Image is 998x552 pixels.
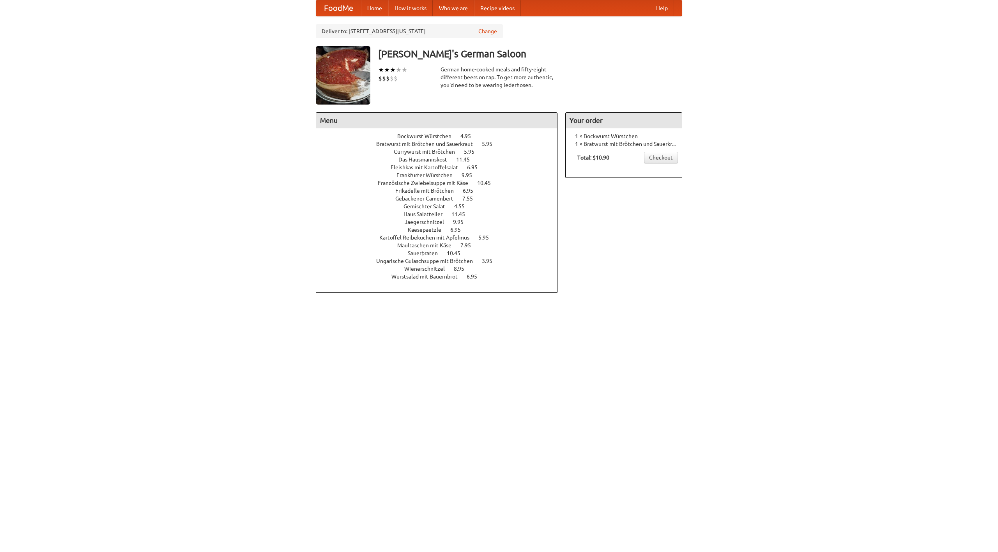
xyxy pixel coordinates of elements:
a: Recipe videos [474,0,521,16]
li: ★ [390,66,396,74]
span: Wurstsalad mit Bauernbrot [391,273,465,280]
span: 3.95 [482,258,500,264]
span: 5.95 [478,234,497,241]
a: Jaegerschnitzel 9.95 [405,219,478,225]
span: 9.95 [462,172,480,178]
a: Home [361,0,388,16]
h3: [PERSON_NAME]'s German Saloon [378,46,682,62]
h4: Menu [316,113,557,128]
li: ★ [402,66,407,74]
a: Gemischter Salat 4.55 [403,203,479,209]
a: Checkout [644,152,678,163]
span: 4.95 [460,133,479,139]
div: German home-cooked meals and fifty-eight different beers on tap. To get more authentic, you'd nee... [441,66,557,89]
a: Wienerschnitzel 8.95 [404,266,479,272]
span: 5.95 [464,149,482,155]
a: How it works [388,0,433,16]
span: Fleishkas mit Kartoffelsalat [391,164,466,170]
a: Gebackener Camenbert 7.55 [395,195,487,202]
a: Französische Zwiebelsuppe mit Käse 10.45 [378,180,505,186]
a: Ungarische Gulaschsuppe mit Brötchen 3.95 [376,258,507,264]
a: Frikadelle mit Brötchen 6.95 [395,188,488,194]
span: Kartoffel Reibekuchen mit Apfelmus [379,234,477,241]
span: Französische Zwiebelsuppe mit Käse [378,180,476,186]
span: Jaegerschnitzel [405,219,452,225]
a: FoodMe [316,0,361,16]
span: Maultaschen mit Käse [397,242,459,248]
span: 9.95 [453,219,471,225]
span: 4.55 [454,203,472,209]
a: Kartoffel Reibekuchen mit Apfelmus 5.95 [379,234,503,241]
span: Das Hausmannskost [398,156,455,163]
span: 8.95 [454,266,472,272]
li: 1 × Bockwurst Würstchen [570,132,678,140]
span: 7.55 [462,195,481,202]
a: Bockwurst Würstchen 4.95 [397,133,485,139]
a: Das Hausmannskost 11.45 [398,156,484,163]
a: Change [478,27,497,35]
span: Haus Salatteller [403,211,450,217]
a: Wurstsalad mit Bauernbrot 6.95 [391,273,492,280]
span: 6.95 [450,227,469,233]
span: 6.95 [463,188,481,194]
span: Bockwurst Würstchen [397,133,459,139]
span: 7.95 [460,242,479,248]
span: 10.45 [447,250,468,256]
a: Who we are [433,0,474,16]
b: Total: $10.90 [577,154,609,161]
span: 10.45 [477,180,499,186]
span: Gemischter Salat [403,203,453,209]
div: Deliver to: [STREET_ADDRESS][US_STATE] [316,24,503,38]
a: Bratwurst mit Brötchen und Sauerkraut 5.95 [376,141,507,147]
li: $ [382,74,386,83]
li: $ [386,74,390,83]
li: $ [378,74,382,83]
span: 5.95 [482,141,500,147]
li: ★ [378,66,384,74]
span: 6.95 [467,164,485,170]
span: Wienerschnitzel [404,266,453,272]
span: Frankfurter Würstchen [396,172,460,178]
a: Maultaschen mit Käse 7.95 [397,242,485,248]
span: Ungarische Gulaschsuppe mit Brötchen [376,258,481,264]
li: $ [390,74,394,83]
span: Bratwurst mit Brötchen und Sauerkraut [376,141,481,147]
span: Gebackener Camenbert [395,195,461,202]
span: Frikadelle mit Brötchen [395,188,462,194]
span: 11.45 [456,156,478,163]
a: Fleishkas mit Kartoffelsalat 6.95 [391,164,492,170]
li: ★ [384,66,390,74]
span: 11.45 [451,211,473,217]
a: Sauerbraten 10.45 [408,250,475,256]
a: Kaesepaetzle 6.95 [408,227,475,233]
h4: Your order [566,113,682,128]
a: Currywurst mit Brötchen 5.95 [394,149,489,155]
a: Haus Salatteller 11.45 [403,211,480,217]
span: Sauerbraten [408,250,446,256]
span: 6.95 [467,273,485,280]
a: Help [650,0,674,16]
li: 1 × Bratwurst mit Brötchen und Sauerkraut [570,140,678,148]
li: ★ [396,66,402,74]
li: $ [394,74,398,83]
span: Currywurst mit Brötchen [394,149,463,155]
span: Kaesepaetzle [408,227,449,233]
a: Frankfurter Würstchen 9.95 [396,172,487,178]
img: angular.jpg [316,46,370,105]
